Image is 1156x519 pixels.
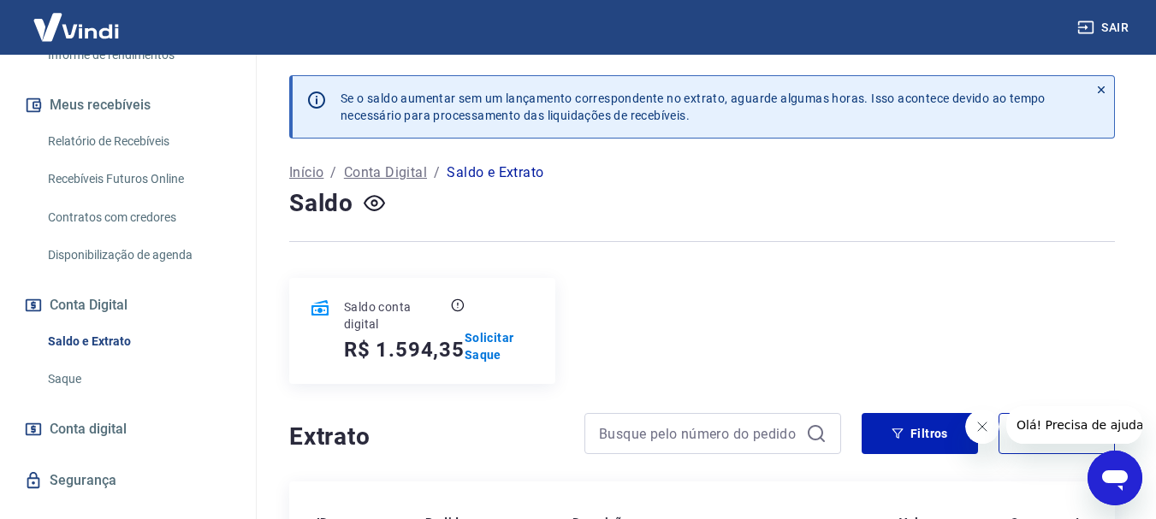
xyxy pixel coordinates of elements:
span: Olá! Precisa de ajuda? [10,12,144,26]
a: Disponibilização de agenda [41,238,235,273]
iframe: Fechar mensagem [965,410,999,444]
a: Saldo e Extrato [41,324,235,359]
input: Busque pelo número do pedido [599,421,799,446]
button: Filtros [862,413,978,454]
h5: R$ 1.594,35 [344,336,465,363]
p: Saldo e Extrato [447,162,543,183]
a: Solicitar Saque [465,329,535,363]
a: Início [289,162,323,183]
p: / [330,162,336,183]
a: Saque [41,362,235,397]
button: Sair [1074,12,1135,44]
span: Conta digital [50,417,127,441]
iframe: Botão para abrir a janela de mensagens [1088,451,1142,505]
p: Saldo conta digital [344,298,448,333]
img: Vindi [21,1,132,53]
button: Meus recebíveis [21,86,235,124]
a: Segurança [21,462,235,499]
a: Relatório de Recebíveis [41,124,235,159]
a: Contratos com credores [41,200,235,235]
p: Se o saldo aumentar sem um lançamento correspondente no extrato, aguarde algumas horas. Isso acon... [341,90,1046,124]
h4: Saldo [289,186,353,221]
a: Recebíveis Futuros Online [41,162,235,197]
button: Conta Digital [21,286,235,324]
h4: Extrato [289,420,564,454]
a: Conta Digital [344,162,427,183]
iframe: Mensagem da empresa [1006,406,1142,444]
a: Conta digital [21,410,235,448]
a: Informe de rendimentos [41,38,235,73]
p: / [434,162,440,183]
